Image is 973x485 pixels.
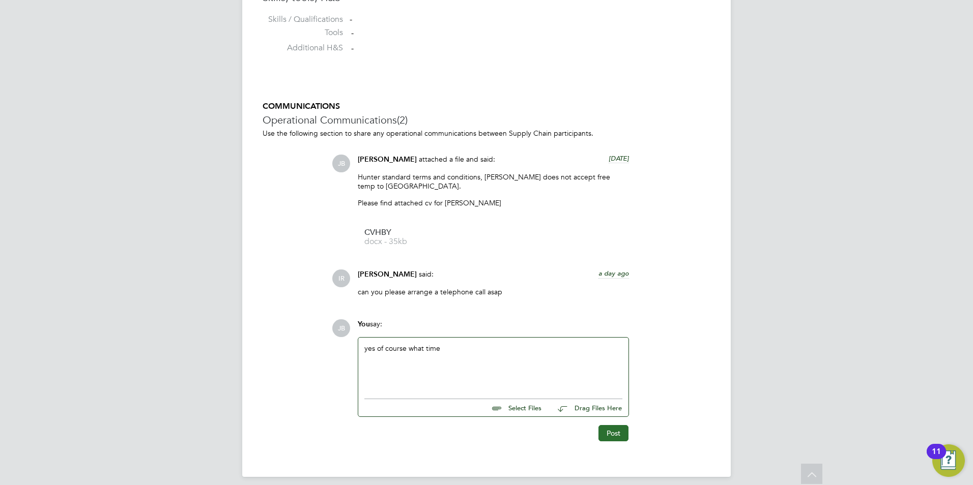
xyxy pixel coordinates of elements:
span: [PERSON_NAME] [358,155,417,164]
a: CVHBY docx - 35kb [364,229,446,246]
div: say: [358,319,629,337]
span: - [351,28,354,38]
p: Use the following section to share any operational communications between Supply Chain participants. [263,129,710,138]
span: JB [332,319,350,337]
div: - [350,14,710,25]
span: docx - 35kb [364,238,446,246]
p: Hunter standard terms and conditions, [PERSON_NAME] does not accept free temp to [GEOGRAPHIC_DATA]. [358,172,629,191]
span: a day ago [598,269,629,278]
label: Skills / Qualifications [263,14,343,25]
span: said: [419,269,434,279]
button: Open Resource Center, 11 new notifications [932,444,965,477]
h3: Operational Communications [263,113,710,127]
span: - [351,43,354,53]
p: Please find attached cv for [PERSON_NAME] [358,198,629,207]
button: Post [598,425,628,441]
div: yes of course what time [364,344,622,387]
h5: COMMUNICATIONS [263,101,710,112]
span: attached a file and said: [419,155,495,164]
span: CVHBY [364,229,446,236]
div: 11 [932,451,941,465]
span: JB [332,155,350,172]
span: You [358,320,370,328]
span: (2) [397,113,408,127]
span: IR [332,269,350,287]
span: [DATE] [609,154,629,163]
span: [PERSON_NAME] [358,270,417,279]
p: can you please arrange a telephone call asap [358,287,629,296]
button: Drag Files Here [550,398,622,419]
label: Additional H&S [263,43,343,53]
label: Tools [263,27,343,38]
